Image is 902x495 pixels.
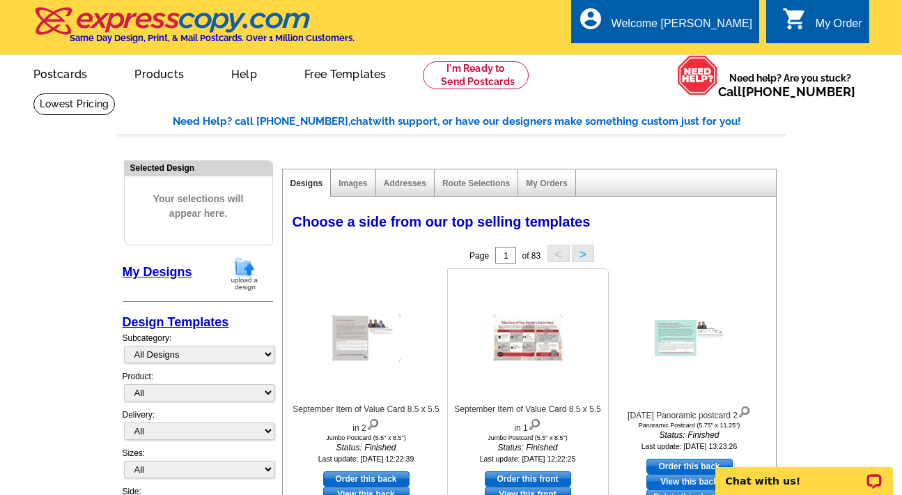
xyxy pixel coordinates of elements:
small: Last update: [DATE] 12:22:39 [318,455,414,463]
button: > [572,245,594,262]
div: My Order [816,17,862,37]
img: view design details [738,403,751,418]
div: Panoramic Postcard (5.75" x 11.25") [613,422,766,429]
a: Images [339,178,367,188]
small: Last update: [DATE] 13:23:26 [641,442,738,450]
div: Sizes: [123,447,273,485]
div: Product: [123,370,273,409]
span: Call [718,84,855,99]
img: view design details [528,416,541,431]
a: use this design [646,459,733,474]
span: of 83 [522,251,541,261]
i: Status: Finished [613,429,766,441]
i: Status: Finished [290,441,443,454]
a: shopping_cart My Order [782,15,862,33]
a: Help [209,56,279,89]
img: Aug 2025 Panoramic postcard 2 [655,320,724,356]
div: September Item of Value Card 8.5 x 5.5 in 2 [290,403,443,434]
small: Last update: [DATE] 12:22:25 [480,455,576,463]
a: Postcards [11,56,110,89]
img: view design details [366,416,380,431]
div: Jumbo Postcard (5.5" x 8.5") [290,434,443,441]
a: Route Selections [442,178,510,188]
a: use this design [485,471,571,487]
a: [PHONE_NUMBER] [742,84,855,99]
div: Subcategory: [123,332,273,370]
div: Delivery: [123,409,273,447]
a: Same Day Design, Print, & Mail Postcards. Over 1 Million Customers. [33,17,355,43]
a: use this design [323,471,410,487]
i: shopping_cart [782,6,807,31]
img: September Item of Value Card 8.5 x 5.5 in 1 [493,315,563,362]
div: Welcome [PERSON_NAME] [612,17,752,37]
a: View this back [646,474,733,489]
span: Your selections will appear here. [135,178,262,235]
div: [DATE] Panoramic postcard 2 [613,403,766,422]
a: Design Templates [123,315,229,329]
a: Designs [290,178,323,188]
a: Products [112,56,206,89]
span: Need help? Are you stuck? [718,71,862,99]
i: account_circle [578,6,603,31]
span: chat [350,115,373,128]
div: September Item of Value Card 8.5 x 5.5 in 1 [451,403,605,434]
img: help [677,55,718,96]
a: My Orders [526,178,567,188]
h4: Same Day Design, Print, & Mail Postcards. Over 1 Million Customers. [70,33,355,43]
img: September Item of Value Card 8.5 x 5.5 in 2 [332,315,401,362]
a: Addresses [384,178,426,188]
span: Choose a side from our top selling templates [293,214,591,229]
a: Free Templates [282,56,409,89]
img: upload-design [226,256,263,291]
button: < [547,245,570,262]
i: Status: Finished [451,441,605,454]
div: Selected Design [125,161,272,174]
div: Jumbo Postcard (5.5" x 8.5") [451,434,605,441]
div: Need Help? call [PHONE_NUMBER], with support, or have our designers make something custom just fo... [173,114,786,130]
a: My Designs [123,265,192,279]
span: Page [469,251,489,261]
iframe: LiveChat chat widget [706,451,902,495]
